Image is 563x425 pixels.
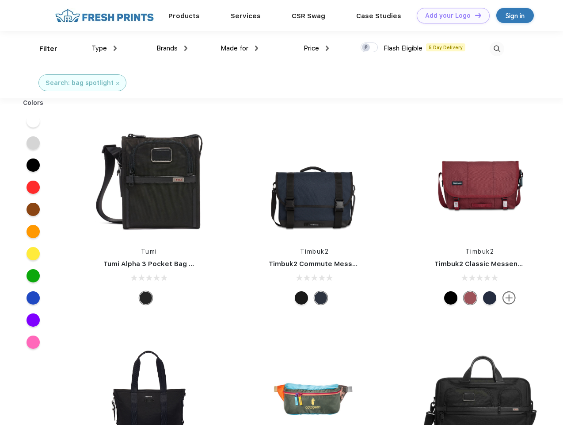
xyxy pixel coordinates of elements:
[255,120,373,238] img: func=resize&h=266
[464,291,477,305] div: Eco Collegiate Red
[490,42,504,56] img: desktop_search.svg
[141,248,157,255] a: Tumi
[168,12,200,20] a: Products
[506,11,525,21] div: Sign in
[326,46,329,51] img: dropdown.png
[314,291,327,305] div: Eco Nautical
[475,13,481,18] img: DT
[425,12,471,19] div: Add your Logo
[156,44,178,52] span: Brands
[434,260,544,268] a: Timbuk2 Classic Messenger Bag
[139,291,152,305] div: Black
[221,44,248,52] span: Made for
[483,291,496,305] div: Eco Nautical
[116,82,119,85] img: filter_cancel.svg
[255,46,258,51] img: dropdown.png
[114,46,117,51] img: dropdown.png
[91,44,107,52] span: Type
[421,120,539,238] img: func=resize&h=266
[465,248,495,255] a: Timbuk2
[90,120,208,238] img: func=resize&h=266
[444,291,457,305] div: Eco Black
[384,44,422,52] span: Flash Eligible
[295,291,308,305] div: Eco Black
[16,98,50,108] div: Colors
[304,44,319,52] span: Price
[426,43,465,51] span: 5 Day Delivery
[269,260,387,268] a: Timbuk2 Commute Messenger Bag
[502,291,516,305] img: more.svg
[46,78,114,88] div: Search: bag spotlight
[53,8,156,23] img: fo%20logo%202.webp
[496,8,534,23] a: Sign in
[39,44,57,54] div: Filter
[184,46,187,51] img: dropdown.png
[300,248,329,255] a: Timbuk2
[103,260,207,268] a: Tumi Alpha 3 Pocket Bag Small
